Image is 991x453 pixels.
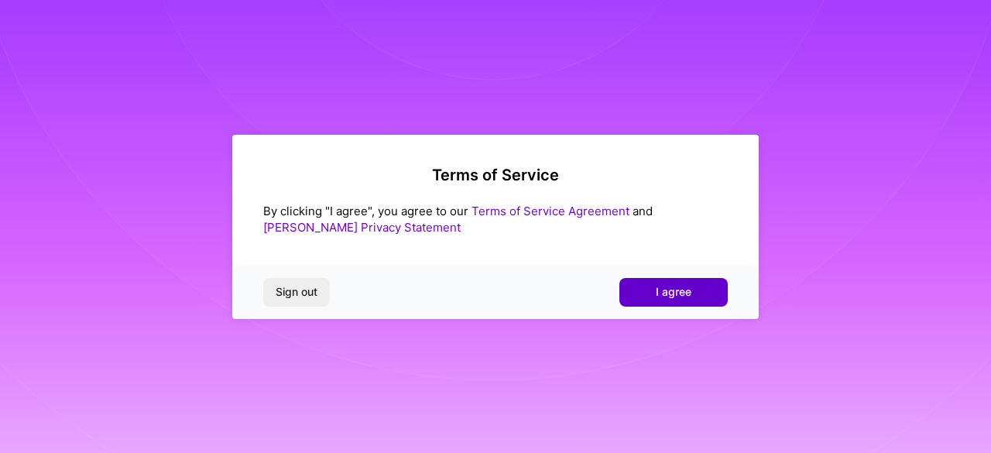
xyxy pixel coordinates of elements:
a: [PERSON_NAME] Privacy Statement [263,220,461,235]
span: Sign out [276,284,317,300]
h2: Terms of Service [263,166,728,184]
span: I agree [656,284,691,300]
div: By clicking "I agree", you agree to our and [263,203,728,235]
a: Terms of Service Agreement [471,204,629,218]
button: Sign out [263,278,330,306]
button: I agree [619,278,728,306]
